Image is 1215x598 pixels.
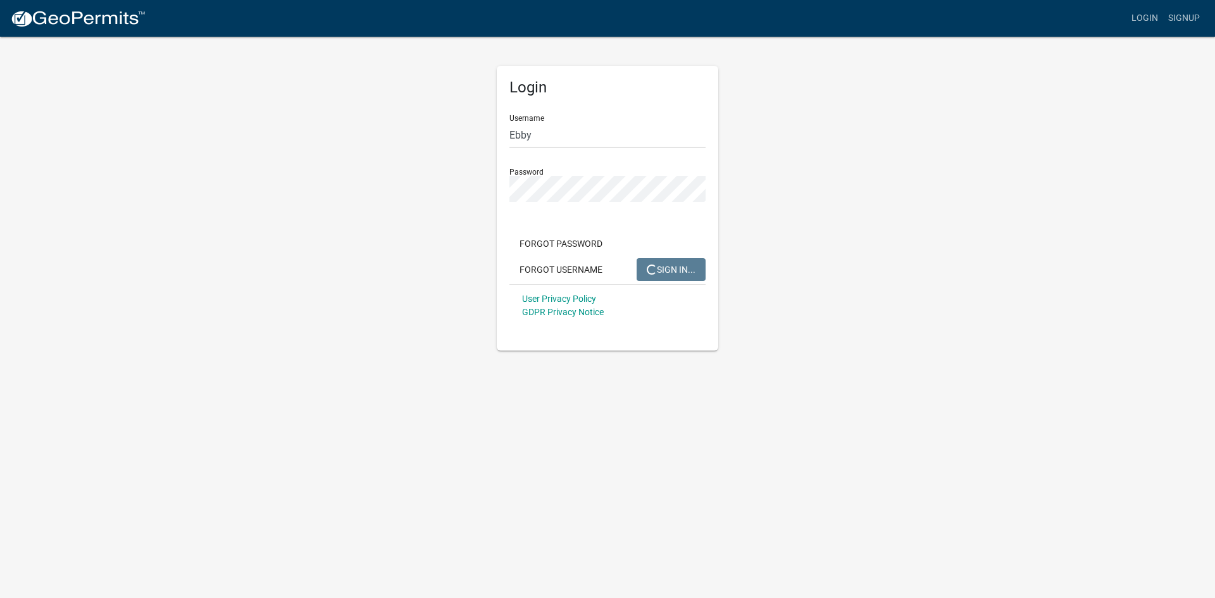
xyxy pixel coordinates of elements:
[1163,6,1205,30] a: Signup
[522,294,596,304] a: User Privacy Policy
[509,258,613,281] button: Forgot Username
[637,258,706,281] button: SIGN IN...
[509,78,706,97] h5: Login
[522,307,604,317] a: GDPR Privacy Notice
[1126,6,1163,30] a: Login
[509,232,613,255] button: Forgot Password
[647,264,695,274] span: SIGN IN...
